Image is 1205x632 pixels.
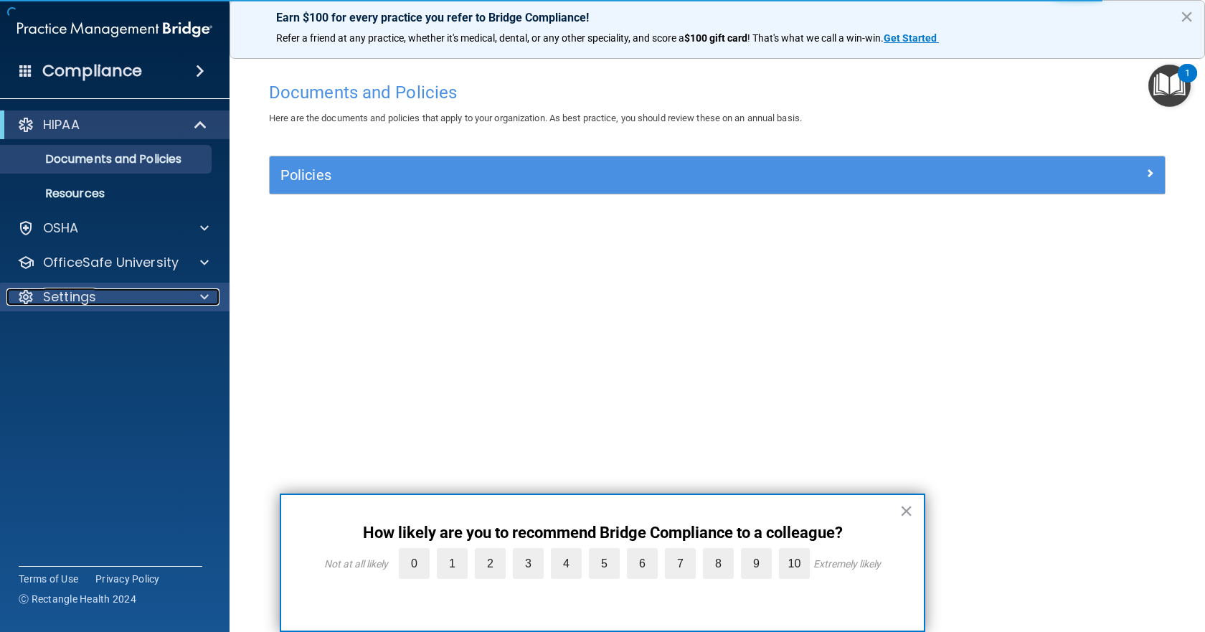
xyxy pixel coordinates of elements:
[475,548,506,579] label: 2
[43,288,96,306] p: Settings
[19,572,78,586] a: Terms of Use
[1185,73,1190,92] div: 1
[627,548,658,579] label: 6
[899,499,913,522] button: Close
[269,83,1166,102] h4: Documents and Policies
[43,220,79,237] p: OSHA
[276,32,684,44] span: Refer a friend at any practice, whether it's medical, dental, or any other speciality, and score a
[589,548,620,579] label: 5
[551,548,582,579] label: 4
[324,558,388,570] div: Not at all likely
[280,167,930,183] h5: Policies
[9,187,205,201] p: Resources
[310,524,895,542] p: How likely are you to recommend Bridge Compliance to a colleague?
[42,61,142,81] h4: Compliance
[276,11,1158,24] p: Earn $100 for every practice you refer to Bridge Compliance!
[43,116,80,133] p: HIPAA
[1180,5,1194,28] button: Close
[703,548,734,579] label: 8
[779,548,810,579] label: 10
[513,548,544,579] label: 3
[665,548,696,579] label: 7
[684,32,747,44] strong: $100 gift card
[884,32,937,44] strong: Get Started
[741,548,772,579] label: 9
[269,113,802,123] span: Here are the documents and policies that apply to your organization. As best practice, you should...
[95,572,160,586] a: Privacy Policy
[437,548,468,579] label: 1
[399,548,430,579] label: 0
[813,558,881,570] div: Extremely likely
[747,32,884,44] span: ! That's what we call a win-win.
[19,592,136,606] span: Ⓒ Rectangle Health 2024
[43,254,179,271] p: OfficeSafe University
[17,15,212,44] img: PMB logo
[1148,65,1191,107] button: Open Resource Center, 1 new notification
[9,152,205,166] p: Documents and Policies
